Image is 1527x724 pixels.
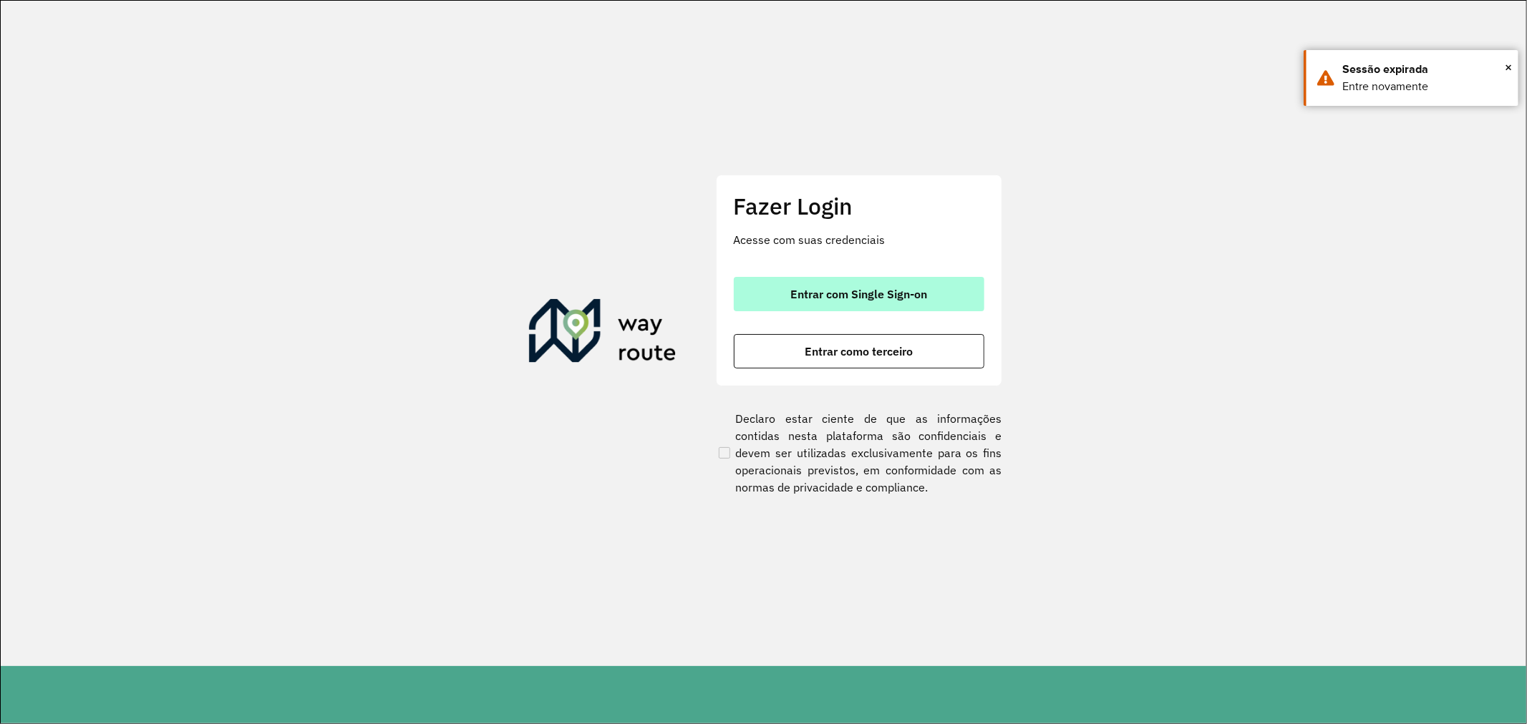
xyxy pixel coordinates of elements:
[529,299,677,368] img: Roteirizador AmbevTech
[790,288,927,300] span: Entrar com Single Sign-on
[716,410,1002,496] label: Declaro estar ciente de que as informações contidas nesta plataforma são confidenciais e devem se...
[734,231,984,248] p: Acesse com suas credenciais
[805,346,913,357] span: Entrar como terceiro
[734,334,984,368] button: button
[1505,57,1512,78] span: ×
[1342,61,1508,78] div: Sessão expirada
[734,277,984,311] button: button
[1505,57,1512,78] button: Close
[734,192,984,220] h2: Fazer Login
[1342,78,1508,95] div: Entre novamente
